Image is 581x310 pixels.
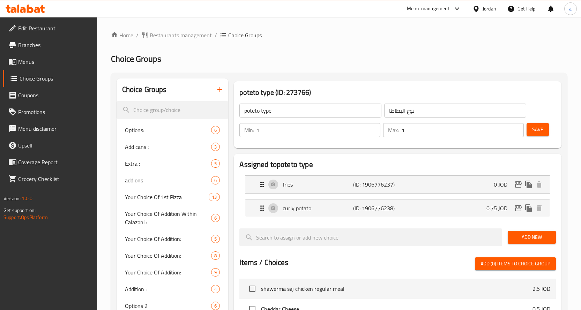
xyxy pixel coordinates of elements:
span: 4 [211,286,219,293]
div: Extra :5 [117,155,229,172]
span: Your Choice Of 1st Pizza [125,193,209,201]
span: Choice Groups [111,51,161,67]
div: Menu-management [407,5,450,13]
li: / [215,31,217,39]
div: Choices [211,176,220,184]
span: 3 [211,144,219,150]
div: Options:6 [117,122,229,138]
div: Choices [211,159,220,168]
a: Support.OpsPlatform [3,213,48,222]
span: Coupons [18,91,91,99]
button: duplicate [523,179,534,190]
span: add ons [125,176,211,184]
a: Edit Restaurant [3,20,97,37]
button: Add New [508,231,556,244]
span: 6 [211,177,219,184]
input: search [239,228,502,246]
li: Expand [239,173,556,196]
h2: Items / Choices [239,257,288,268]
div: Choices [209,193,220,201]
button: Add (0) items to choice group [475,257,556,270]
a: Menu disclaimer [3,120,97,137]
span: 5 [211,160,219,167]
span: Choice Groups [228,31,262,39]
span: Your Choice Of Addition: [125,268,211,277]
span: 13 [209,194,219,201]
div: Your Choice Of Addition:8 [117,247,229,264]
li: / [136,31,139,39]
span: Edit Restaurant [18,24,91,32]
span: Promotions [18,108,91,116]
button: delete [534,179,544,190]
a: Restaurants management [141,31,212,39]
div: Choices [211,251,220,260]
span: Add cans : [125,143,211,151]
a: Coverage Report [3,154,97,171]
div: Choices [211,285,220,293]
p: Min: [244,126,254,134]
span: Version: [3,194,21,203]
a: Choice Groups [3,70,97,87]
div: Your Choice Of Addition Within Calazoni :6 [117,205,229,230]
span: Your Choice Of Addition: [125,235,211,243]
p: fries [283,180,353,189]
button: edit [513,179,523,190]
span: Extra : [125,159,211,168]
span: 9 [211,269,219,276]
span: Branches [18,41,91,49]
div: Expand [245,199,550,217]
p: 0.75 JOD [486,204,513,212]
span: Add New [513,233,550,242]
div: Choices [211,126,220,134]
h2: Assigned to poteto type [239,159,556,170]
button: delete [534,203,544,213]
span: Choice Groups [20,74,91,83]
li: Expand [239,196,556,220]
div: Choices [211,214,220,222]
a: Upsell [3,137,97,154]
p: curly potato [283,204,353,212]
a: Promotions [3,104,97,120]
span: Get support on: [3,206,36,215]
span: 1.0.0 [22,194,32,203]
h2: Choice Groups [122,84,167,95]
span: 6 [211,215,219,221]
p: 0 JOD [494,180,513,189]
span: Menus [18,58,91,66]
div: Jordan [483,5,496,13]
nav: breadcrumb [111,31,567,39]
span: Menu disclaimer [18,124,91,133]
span: Options: [125,126,211,134]
a: Home [111,31,133,39]
div: Expand [245,176,550,193]
p: 2.5 JOD [532,285,550,293]
span: 5 [211,236,219,242]
div: add ons6 [117,172,229,189]
div: Add cans :3 [117,138,229,155]
span: Select choice [245,281,260,296]
span: Restaurants management [150,31,212,39]
button: duplicate [523,203,534,213]
button: Save [527,123,549,136]
span: Add (0) items to choice group [481,259,550,268]
span: Save [532,125,543,134]
p: (ID: 1906776237) [353,180,400,189]
p: Max: [388,126,399,134]
span: Addition : [125,285,211,293]
div: Choices [211,143,220,151]
span: shawerma saj chicken regular meal [261,285,532,293]
span: Upsell [18,141,91,150]
a: Menus [3,53,97,70]
span: a [569,5,572,13]
div: Choices [211,302,220,310]
span: 8 [211,252,219,259]
span: Grocery Checklist [18,175,91,183]
div: Choices [211,235,220,243]
span: 6 [211,127,219,134]
h3: poteto type (ID: 273766) [239,87,556,98]
div: Your Choice Of Addition:9 [117,264,229,281]
button: edit [513,203,523,213]
span: Options 2 [125,302,211,310]
span: 6 [211,303,219,309]
span: Coverage Report [18,158,91,166]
